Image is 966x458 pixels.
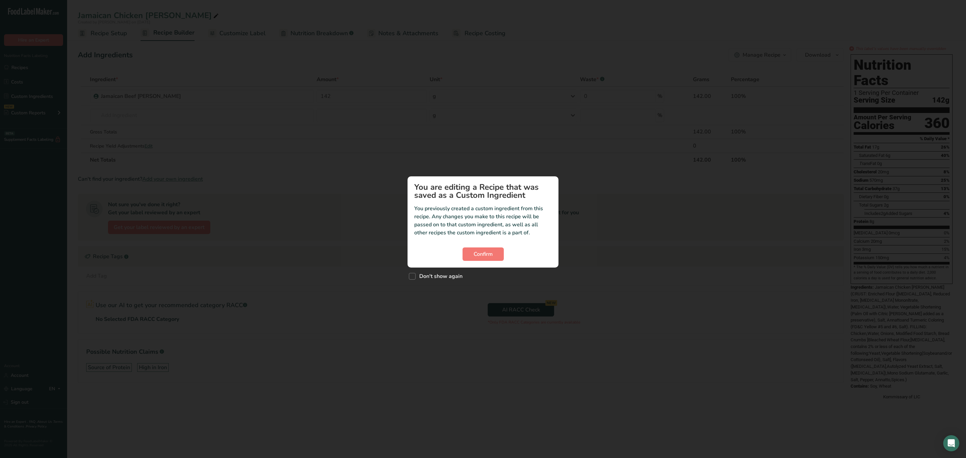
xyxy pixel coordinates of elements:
[414,183,552,199] h1: You are editing a Recipe that was saved as a Custom Ingredient
[414,205,552,237] p: You previously created a custom ingredient from this recipe. Any changes you make to this recipe ...
[416,273,463,280] span: Don't show again
[463,247,504,261] button: Confirm
[474,250,493,258] span: Confirm
[943,435,959,451] div: Open Intercom Messenger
